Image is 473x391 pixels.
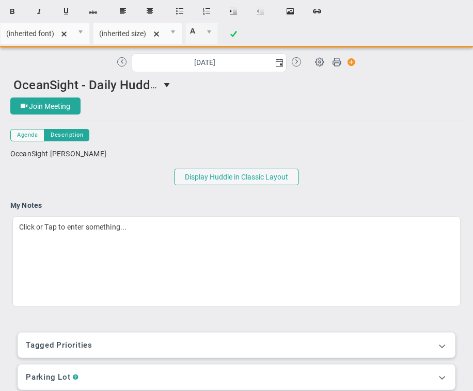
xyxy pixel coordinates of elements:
[44,129,89,141] button: Description
[72,23,89,44] span: select
[10,150,106,158] span: OceanSight [PERSON_NAME]
[174,169,299,185] button: Display Huddle in Classic Layout
[26,340,447,350] h3: Tagged Priorities
[29,102,70,110] span: Join Meeting
[10,97,81,115] button: Join Meeting
[278,2,303,21] button: Insert image
[13,76,160,92] span: OceanSight - Daily Huddle
[332,57,341,71] span: Print Huddle
[221,2,246,21] button: Indent
[137,2,162,21] button: Center text
[12,216,461,307] div: Click or Tap to enter something...
[221,25,246,44] a: Done!
[93,23,165,44] input: Font Size
[111,2,135,21] button: Align text left
[159,76,177,93] span: select
[200,23,217,44] span: select
[342,55,356,69] span: Action Button
[10,129,44,141] button: Agenda
[194,2,219,21] button: Insert ordered list
[164,23,182,44] span: select
[272,54,286,72] span: select
[10,201,463,210] h4: My Notes
[185,23,218,44] span: Current selected color is rgba(255, 255, 255, 0)
[81,2,105,21] button: Strikethrough
[26,372,70,382] h3: Parking Lot
[305,2,329,21] button: Insert hyperlink
[17,131,38,139] span: Agenda
[310,52,329,71] span: Huddle Settings
[54,2,78,21] button: Underline
[1,23,72,44] input: Font Name
[51,131,83,139] span: Description
[27,2,52,21] button: Italic
[167,2,192,21] button: Insert unordered list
